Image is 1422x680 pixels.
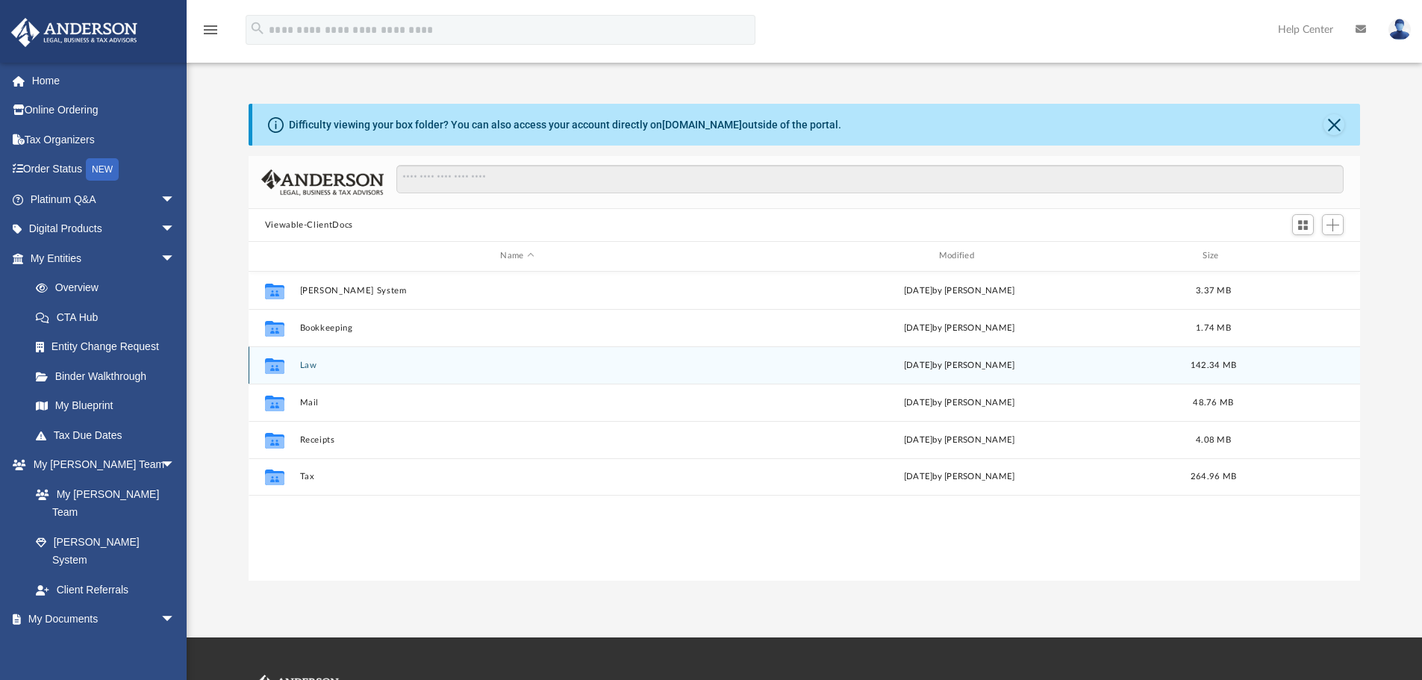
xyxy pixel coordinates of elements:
div: id [255,249,293,263]
button: Bookkeeping [299,323,735,333]
i: menu [202,21,219,39]
button: Viewable-ClientDocs [265,219,353,232]
button: Tax [299,472,735,481]
div: grid [249,272,1361,581]
span: arrow_drop_down [160,243,190,274]
span: arrow_drop_down [160,184,190,215]
button: Receipts [299,435,735,445]
span: 264.96 MB [1191,472,1236,481]
div: Name [299,249,735,263]
a: Overview [21,273,198,303]
button: Mail [299,398,735,408]
a: [PERSON_NAME] System [21,527,190,575]
div: NEW [86,158,119,181]
a: My [PERSON_NAME] Teamarrow_drop_down [10,450,190,480]
div: Size [1183,249,1243,263]
span: arrow_drop_down [160,214,190,245]
a: Online Ordering [10,96,198,125]
a: Tax Organizers [10,125,198,155]
a: Digital Productsarrow_drop_down [10,214,198,244]
span: arrow_drop_down [160,605,190,635]
button: [PERSON_NAME] System [299,286,735,296]
img: Anderson Advisors Platinum Portal [7,18,142,47]
a: Tax Due Dates [21,420,198,450]
span: arrow_drop_down [160,450,190,481]
span: [DATE] [903,361,932,369]
a: CTA Hub [21,302,198,332]
a: menu [202,28,219,39]
a: My [PERSON_NAME] Team [21,479,183,527]
button: Law [299,361,735,370]
span: 48.76 MB [1193,398,1233,406]
a: Home [10,66,198,96]
div: [DATE] by [PERSON_NAME] [741,321,1176,334]
div: Modified [741,249,1177,263]
a: My Entitiesarrow_drop_down [10,243,198,273]
span: 142.34 MB [1191,361,1236,369]
button: Switch to Grid View [1292,214,1315,235]
button: Close [1323,114,1344,135]
div: id [1250,249,1354,263]
input: Search files and folders [396,165,1344,193]
a: [DOMAIN_NAME] [662,119,742,131]
span: 1.74 MB [1196,323,1231,331]
a: Order StatusNEW [10,155,198,185]
a: My Blueprint [21,391,190,421]
a: My Documentsarrow_drop_down [10,605,190,634]
div: [DATE] by [PERSON_NAME] [741,433,1176,446]
a: Binder Walkthrough [21,361,198,391]
button: Add [1322,214,1344,235]
span: 3.37 MB [1196,286,1231,294]
a: Client Referrals [21,575,190,605]
span: 4.08 MB [1196,435,1231,443]
a: Platinum Q&Aarrow_drop_down [10,184,198,214]
div: Difficulty viewing your box folder? You can also access your account directly on outside of the p... [289,117,841,133]
div: [DATE] by [PERSON_NAME] [741,396,1176,409]
a: Entity Change Request [21,332,198,362]
div: [DATE] by [PERSON_NAME] [741,470,1176,484]
img: User Pic [1388,19,1411,40]
i: search [249,20,266,37]
div: [DATE] by [PERSON_NAME] [741,284,1176,297]
div: by [PERSON_NAME] [741,358,1176,372]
